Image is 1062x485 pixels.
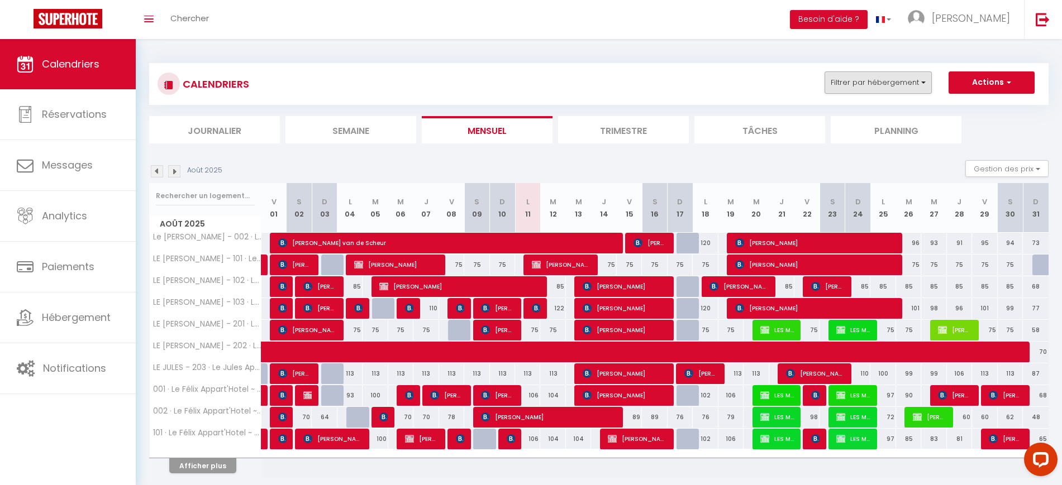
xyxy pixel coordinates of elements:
[187,165,222,176] p: Août 2025
[337,363,363,384] div: 113
[151,342,263,350] span: LE [PERSON_NAME] - 202 · Le Jules Appart'Hotel - appartement 1 chambre
[845,183,870,233] th: 24
[760,406,794,428] span: LES MUSICADES
[794,183,820,233] th: 22
[337,385,363,406] div: 93
[261,429,267,450] a: [PERSON_NAME]
[42,310,111,324] span: Hébergement
[921,298,946,319] div: 98
[149,116,280,143] li: Journalier
[830,196,835,207] abbr: S
[439,254,464,275] div: 75
[790,10,868,29] button: Besoin d'aide ?
[760,319,794,340] span: LES MUSICADES
[312,183,337,233] th: 03
[583,363,666,384] span: [PERSON_NAME]
[972,407,997,428] div: 60
[526,196,530,207] abbr: L
[653,196,658,207] abbr: S
[349,196,352,207] abbr: L
[1033,196,1039,207] abbr: D
[278,363,312,384] span: [PERSON_NAME]
[870,429,896,449] div: 97
[718,429,744,449] div: 106
[591,254,616,275] div: 75
[464,183,489,233] th: 09
[896,363,921,384] div: 99
[413,320,439,340] div: 75
[481,406,615,428] span: [PERSON_NAME]
[558,116,689,143] li: Trimestre
[735,232,894,253] span: [PERSON_NAME]
[363,385,388,406] div: 100
[896,276,921,297] div: 85
[413,407,439,428] div: 70
[499,196,505,207] abbr: D
[540,429,565,449] div: 104
[727,196,734,207] abbr: M
[972,363,997,384] div: 113
[363,320,388,340] div: 75
[278,232,613,253] span: [PERSON_NAME] van de Scheur
[684,363,718,384] span: [PERSON_NAME]
[786,363,845,384] span: [PERSON_NAME]
[532,297,540,319] span: [PERSON_NAME]
[285,116,416,143] li: Semaine
[794,320,820,340] div: 75
[591,183,616,233] th: 14
[363,363,388,384] div: 113
[456,428,464,449] span: [PERSON_NAME]
[989,428,1022,449] span: [PERSON_NAME]-Chantepie
[972,254,997,275] div: 75
[811,385,820,406] span: [PERSON_NAME]
[272,196,277,207] abbr: V
[1023,429,1049,449] div: 65
[693,183,718,233] th: 18
[965,160,1049,177] button: Gestion des prix
[947,429,972,449] div: 81
[972,233,997,253] div: 95
[938,385,971,406] span: [PERSON_NAME]
[151,363,263,372] span: LE JULES - 203 · Le Jules Appart'Hotel - appartement 2 chambres
[278,428,287,449] span: [PERSON_NAME]
[1008,196,1013,207] abbr: S
[439,407,464,428] div: 78
[804,196,809,207] abbr: V
[694,116,825,143] li: Tâches
[464,254,489,275] div: 75
[278,406,287,428] span: [PERSON_NAME]
[845,276,870,297] div: 85
[449,196,454,207] abbr: V
[896,320,921,340] div: 75
[998,254,1023,275] div: 75
[42,107,107,121] span: Réservations
[1023,233,1049,253] div: 73
[870,276,896,297] div: 85
[932,11,1010,25] span: [PERSON_NAME]
[156,186,255,206] input: Rechercher un logement...
[515,363,540,384] div: 113
[464,363,489,384] div: 113
[921,363,946,384] div: 99
[998,320,1023,340] div: 75
[947,298,972,319] div: 96
[278,254,312,275] span: [PERSON_NAME]
[354,297,363,319] span: [PERSON_NAME]
[1023,407,1049,428] div: 48
[34,9,102,28] img: Super Booking
[760,385,794,406] span: LES MUSICADES
[718,183,744,233] th: 19
[896,233,921,253] div: 96
[779,196,784,207] abbr: J
[388,363,413,384] div: 113
[424,196,428,207] abbr: J
[490,183,515,233] th: 10
[836,428,870,449] span: LES MUSICADES
[820,183,845,233] th: 23
[540,276,565,297] div: 85
[490,363,515,384] div: 113
[957,196,961,207] abbr: J
[947,233,972,253] div: 91
[303,428,362,449] span: [PERSON_NAME]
